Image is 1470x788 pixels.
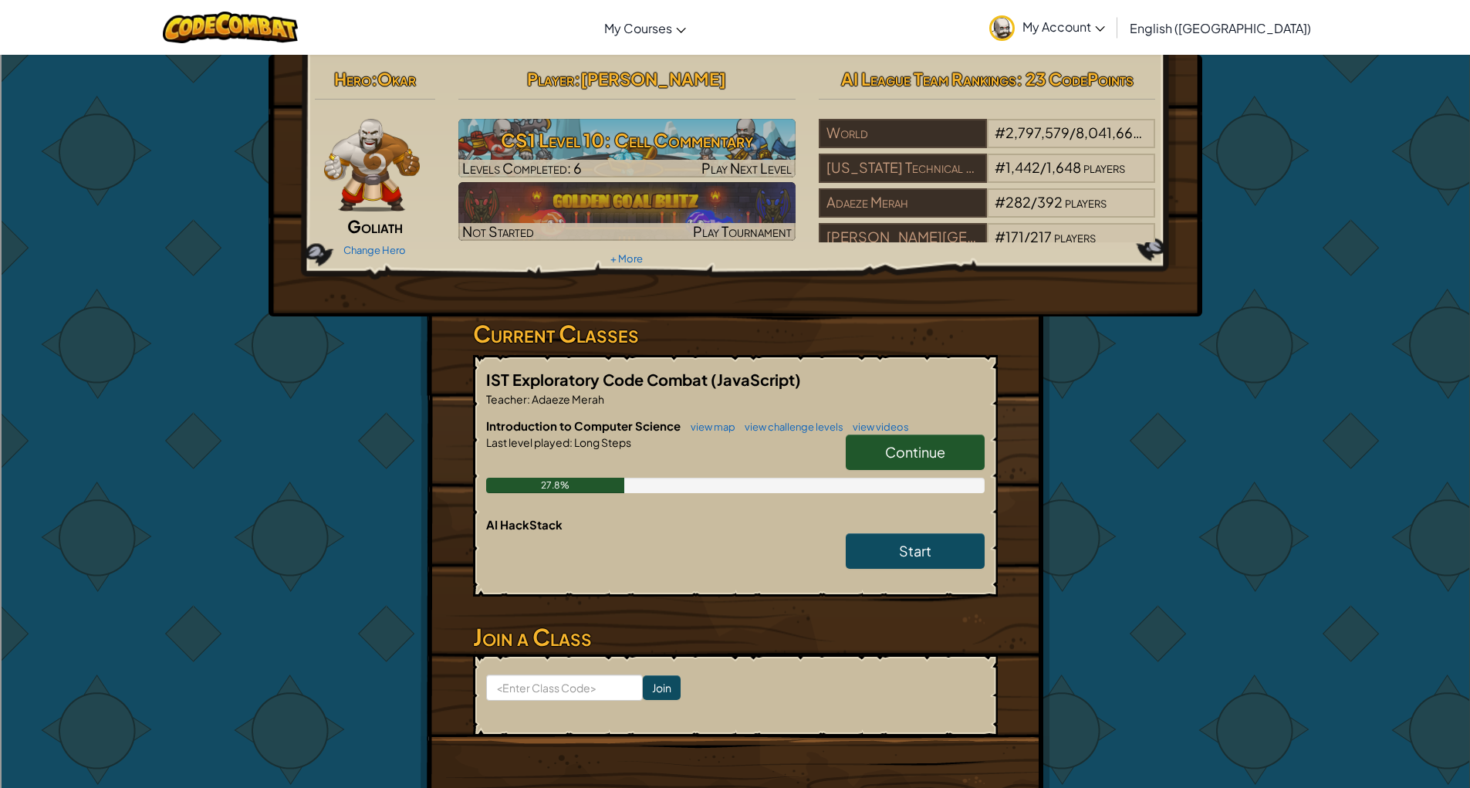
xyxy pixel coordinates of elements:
div: Move To ... [6,34,1464,48]
a: My Courses [596,7,694,49]
span: My Courses [604,20,672,36]
div: Options [6,62,1464,76]
div: Sort New > Old [6,20,1464,34]
div: Rename [6,90,1464,103]
img: CodeCombat logo [163,12,298,43]
span: English ([GEOGRAPHIC_DATA]) [1130,20,1311,36]
div: Move To ... [6,103,1464,117]
div: Sort A > Z [6,6,1464,20]
img: avatar [989,15,1015,41]
a: My Account [982,3,1113,52]
div: Delete [6,48,1464,62]
div: Sign out [6,76,1464,90]
span: My Account [1022,19,1105,35]
a: Play Next Level [458,119,796,178]
a: English ([GEOGRAPHIC_DATA]) [1122,7,1319,49]
h3: CS1 Level 10: Cell Commentary [458,123,796,157]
